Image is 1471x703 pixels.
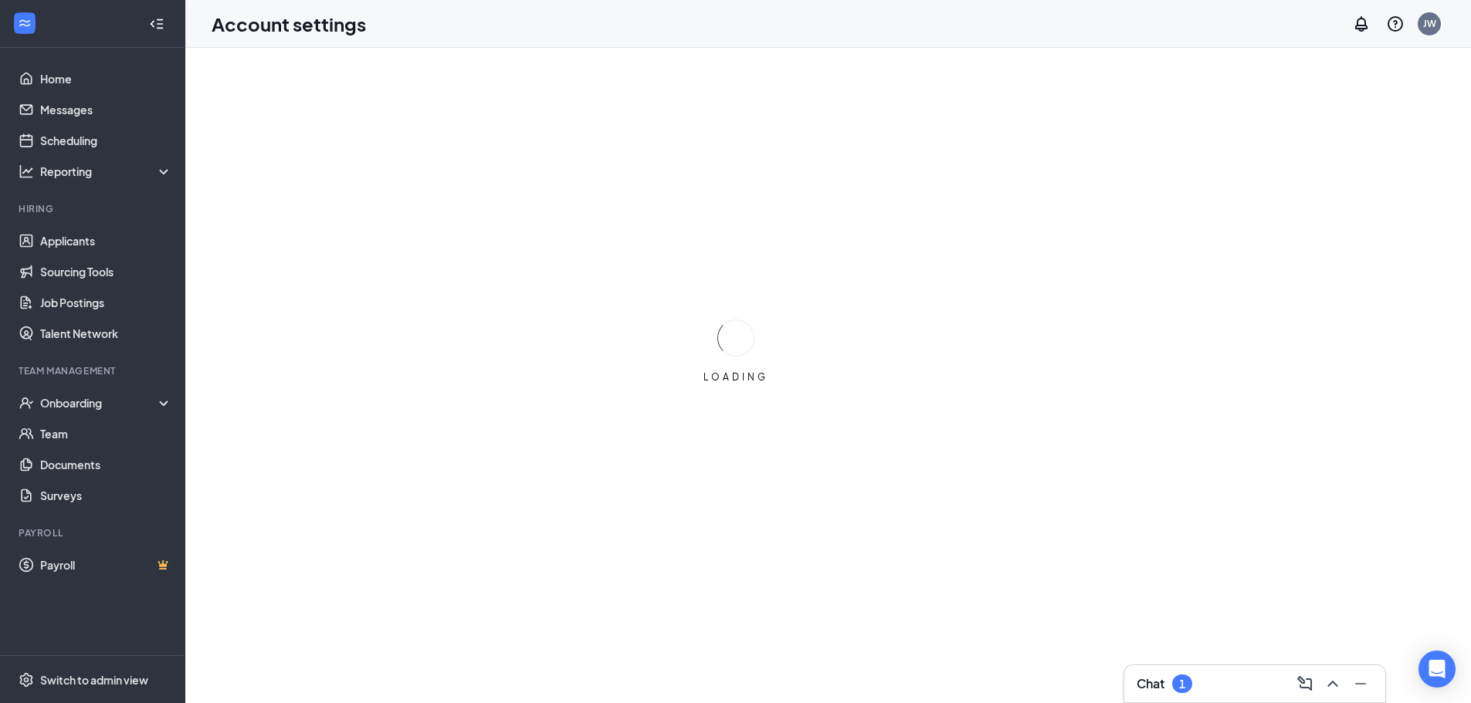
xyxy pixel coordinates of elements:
a: Home [40,63,172,94]
a: Scheduling [40,125,172,156]
a: Messages [40,94,172,125]
svg: Minimize [1351,674,1370,693]
svg: ComposeMessage [1296,674,1314,693]
svg: WorkstreamLogo [17,15,32,31]
a: Talent Network [40,318,172,349]
div: Payroll [19,526,169,539]
a: Documents [40,449,172,480]
a: Applicants [40,225,172,256]
div: Switch to admin view [40,672,148,688]
svg: QuestionInfo [1386,15,1405,33]
svg: UserCheck [19,395,34,411]
button: Minimize [1348,671,1373,696]
a: Team [40,418,172,449]
a: Sourcing Tools [40,256,172,287]
svg: Settings [19,672,34,688]
div: Hiring [19,202,169,215]
a: PayrollCrown [40,549,172,580]
svg: ChevronUp [1324,674,1342,693]
h3: Chat [1137,675,1164,692]
div: Open Intercom Messenger [1418,651,1456,688]
div: JW [1423,17,1436,30]
button: ChevronUp [1320,671,1345,696]
svg: Analysis [19,164,34,179]
button: ComposeMessage [1293,671,1317,696]
h1: Account settings [212,11,366,37]
a: Surveys [40,480,172,511]
a: Job Postings [40,287,172,318]
div: 1 [1179,678,1185,691]
div: Reporting [40,164,173,179]
svg: Notifications [1352,15,1371,33]
div: LOADING [697,370,774,384]
div: Team Management [19,364,169,377]
div: Onboarding [40,395,159,411]
svg: Collapse [149,16,164,32]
